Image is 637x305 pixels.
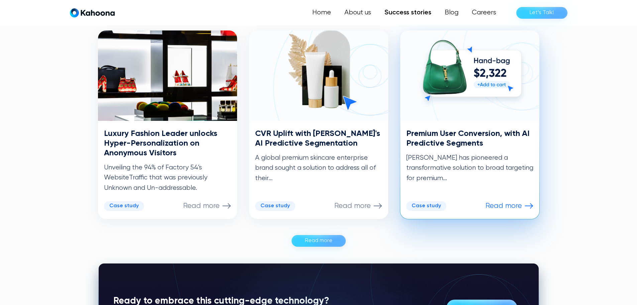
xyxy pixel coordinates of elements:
[516,7,567,19] a: Let’s Talk!
[486,202,522,210] p: Read more
[255,153,382,183] p: A global premium skincare enterprise brand sought a solution to address all of their...
[249,30,388,219] a: CVR Uplift with [PERSON_NAME]'s AI Predictive SegmentationA global premium skincare enterprise br...
[98,30,237,219] a: Luxury Fashion Leader unlocks Hyper-Personalization on Anonymous VisitorsUnveiling the 94% of Fac...
[104,163,231,193] p: Unveiling the 94% of Factory 54’s WebsiteTraffic that was previously Unknown and Un-addressable.
[400,30,539,219] a: Premium User Conversion, with AI Predictive Segments[PERSON_NAME] has pioneered a transformative ...
[255,129,382,148] h3: CVR Uplift with [PERSON_NAME]'s AI Predictive Segmentation
[465,6,503,19] a: Careers
[260,203,290,209] div: Case study
[412,203,441,209] div: Case study
[183,202,220,210] p: Read more
[406,129,533,148] h3: Premium User Conversion, with AI Predictive Segments
[338,6,378,19] a: About us
[70,8,115,18] a: home
[305,235,332,246] div: Read more
[104,129,231,158] h3: Luxury Fashion Leader unlocks Hyper-Personalization on Anonymous Visitors
[334,202,371,210] p: Read more
[306,6,338,19] a: Home
[292,235,346,247] a: Read more
[406,153,533,183] p: [PERSON_NAME] has pioneered a transformative solution to broad targeting for premium...
[378,6,438,19] a: Success stories
[109,203,139,209] div: Case study
[530,7,554,18] div: Let’s Talk!
[438,6,465,19] a: Blog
